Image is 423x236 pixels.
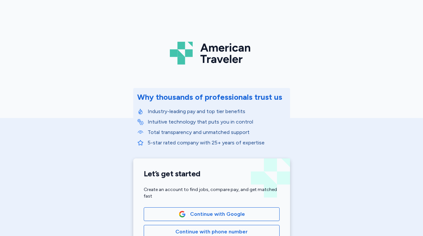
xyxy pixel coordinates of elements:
img: Logo [170,39,253,67]
span: Continue with Google [190,210,245,218]
p: 5-star rated company with 25+ years of expertise [148,139,286,147]
p: Intuitive technology that puts you in control [148,118,286,126]
span: Continue with phone number [175,228,248,236]
p: Industry-leading pay and top tier benefits [148,108,286,115]
img: Google Logo [179,211,186,218]
div: Create an account to find jobs, compare pay, and get matched fast [144,186,280,199]
button: Google LogoContinue with Google [144,207,280,221]
p: Total transparency and unmatched support [148,128,286,136]
div: Why thousands of professionals trust us [137,92,282,102]
h1: Let’s get started [144,169,280,179]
